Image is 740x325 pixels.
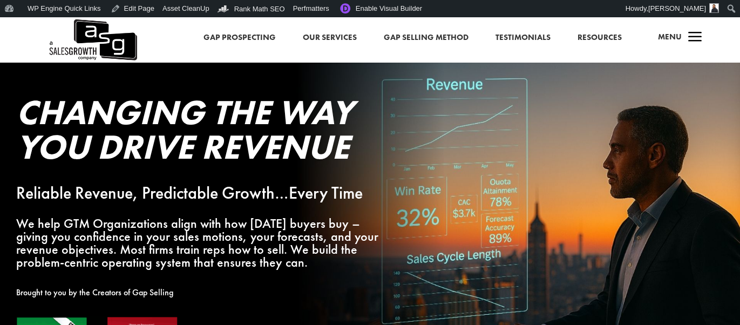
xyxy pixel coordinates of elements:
span: Menu [658,31,682,42]
span: Rank Math SEO [234,5,285,13]
a: Gap Selling Method [384,31,469,45]
p: Brought to you by the Creators of Gap Selling [16,286,382,299]
p: We help GTM Organizations align with how [DATE] buyers buy – giving you confidence in your sales ... [16,217,382,268]
span: [PERSON_NAME] [648,4,706,12]
a: Resources [578,31,622,45]
p: Reliable Revenue, Predictable Growth…Every Time [16,187,382,200]
a: Gap Prospecting [203,31,276,45]
img: ASG Co. Logo [48,17,137,63]
h2: Changing the Way You Drive Revenue [16,95,382,170]
span: a [684,27,706,49]
a: A Sales Growth Company Logo [48,17,137,63]
a: Testimonials [495,31,551,45]
a: Our Services [303,31,357,45]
